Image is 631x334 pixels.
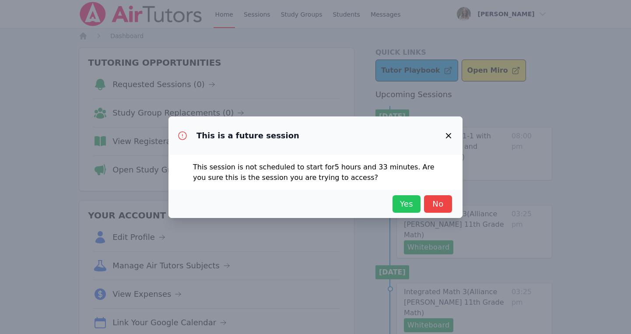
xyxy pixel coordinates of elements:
p: This session is not scheduled to start for 5 hours and 33 minutes . Are you sure this is the sess... [193,162,438,183]
span: No [428,198,448,210]
button: No [424,195,452,213]
span: Yes [397,198,416,210]
button: Yes [393,195,421,213]
h3: This is a future session [196,130,299,141]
